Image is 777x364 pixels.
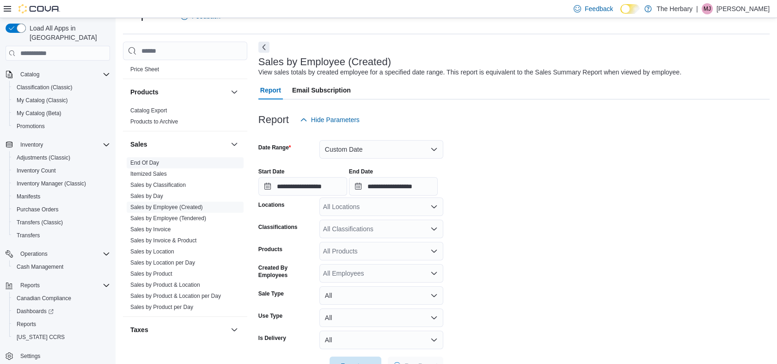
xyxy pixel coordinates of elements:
[258,114,289,125] h3: Report
[9,190,114,203] button: Manifests
[9,260,114,273] button: Cash Management
[13,332,110,343] span: Washington CCRS
[17,350,110,362] span: Settings
[17,333,65,341] span: [US_STATE] CCRS
[17,139,47,150] button: Inventory
[130,215,206,222] span: Sales by Employee (Tendered)
[130,215,206,222] a: Sales by Employee (Tendered)
[9,81,114,94] button: Classification (Classic)
[258,56,391,68] h3: Sales by Employee (Created)
[20,352,40,360] span: Settings
[2,138,114,151] button: Inventory
[130,226,171,233] span: Sales by Invoice
[17,193,40,200] span: Manifests
[17,232,40,239] span: Transfers
[319,308,443,327] button: All
[620,4,640,14] input: Dark Mode
[17,139,110,150] span: Inventory
[13,95,110,106] span: My Catalog (Classic)
[13,319,40,330] a: Reports
[9,331,114,344] button: [US_STATE] CCRS
[17,295,71,302] span: Canadian Compliance
[130,304,193,310] a: Sales by Product per Day
[349,168,373,175] label: End Date
[2,68,114,81] button: Catalog
[130,237,196,244] a: Sales by Invoice & Product
[130,192,163,200] span: Sales by Day
[229,86,240,98] button: Products
[130,182,186,188] a: Sales by Classification
[17,97,68,104] span: My Catalog (Classic)
[311,115,360,124] span: Hide Parameters
[130,87,227,97] button: Products
[13,306,57,317] a: Dashboards
[9,203,114,216] button: Purchase Orders
[130,181,186,189] span: Sales by Classification
[130,292,221,300] span: Sales by Product & Location per Day
[13,261,67,272] a: Cash Management
[9,107,114,120] button: My Catalog (Beta)
[13,230,43,241] a: Transfers
[9,151,114,164] button: Adjustments (Classic)
[13,152,74,163] a: Adjustments (Classic)
[9,318,114,331] button: Reports
[13,319,110,330] span: Reports
[130,66,159,73] span: Price Sheet
[258,68,681,77] div: View sales totals by created employee for a specified date range. This report is equivalent to th...
[229,139,240,150] button: Sales
[130,270,172,278] span: Sales by Product
[2,247,114,260] button: Operations
[130,107,167,114] span: Catalog Export
[13,261,110,272] span: Cash Management
[130,171,167,177] a: Itemized Sales
[319,286,443,305] button: All
[13,293,75,304] a: Canadian Compliance
[229,324,240,335] button: Taxes
[130,170,167,178] span: Itemized Sales
[258,42,269,53] button: Next
[20,282,40,289] span: Reports
[26,24,110,42] span: Load All Apps in [GEOGRAPHIC_DATA]
[13,95,72,106] a: My Catalog (Classic)
[17,180,86,187] span: Inventory Manager (Classic)
[20,141,43,148] span: Inventory
[13,191,110,202] span: Manifests
[2,349,114,363] button: Settings
[260,81,281,99] span: Report
[349,177,438,196] input: Press the down key to open a popover containing a calendar.
[17,206,59,213] span: Purchase Orders
[130,159,159,167] span: End Of Day
[430,203,438,210] button: Open list of options
[130,259,195,266] a: Sales by Location per Day
[17,167,56,174] span: Inventory Count
[258,223,298,231] label: Classifications
[13,82,76,93] a: Classification (Classic)
[17,84,73,91] span: Classification (Classic)
[17,123,45,130] span: Promotions
[130,325,148,334] h3: Taxes
[13,108,110,119] span: My Catalog (Beta)
[13,82,110,93] span: Classification (Classic)
[130,293,221,299] a: Sales by Product & Location per Day
[130,140,227,149] button: Sales
[13,152,110,163] span: Adjustments (Classic)
[17,154,70,161] span: Adjustments (Classic)
[130,248,174,255] a: Sales by Location
[13,332,68,343] a: [US_STATE] CCRS
[13,178,110,189] span: Inventory Manager (Classic)
[13,306,110,317] span: Dashboards
[130,226,171,233] a: Sales by Invoice
[17,308,54,315] span: Dashboards
[130,204,203,211] span: Sales by Employee (Created)
[130,282,200,288] a: Sales by Product & Location
[130,140,147,149] h3: Sales
[20,71,39,78] span: Catalog
[13,204,62,215] a: Purchase Orders
[130,193,163,199] a: Sales by Day
[258,177,347,196] input: Press the down key to open a popover containing a calendar.
[2,279,114,292] button: Reports
[13,217,110,228] span: Transfers (Classic)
